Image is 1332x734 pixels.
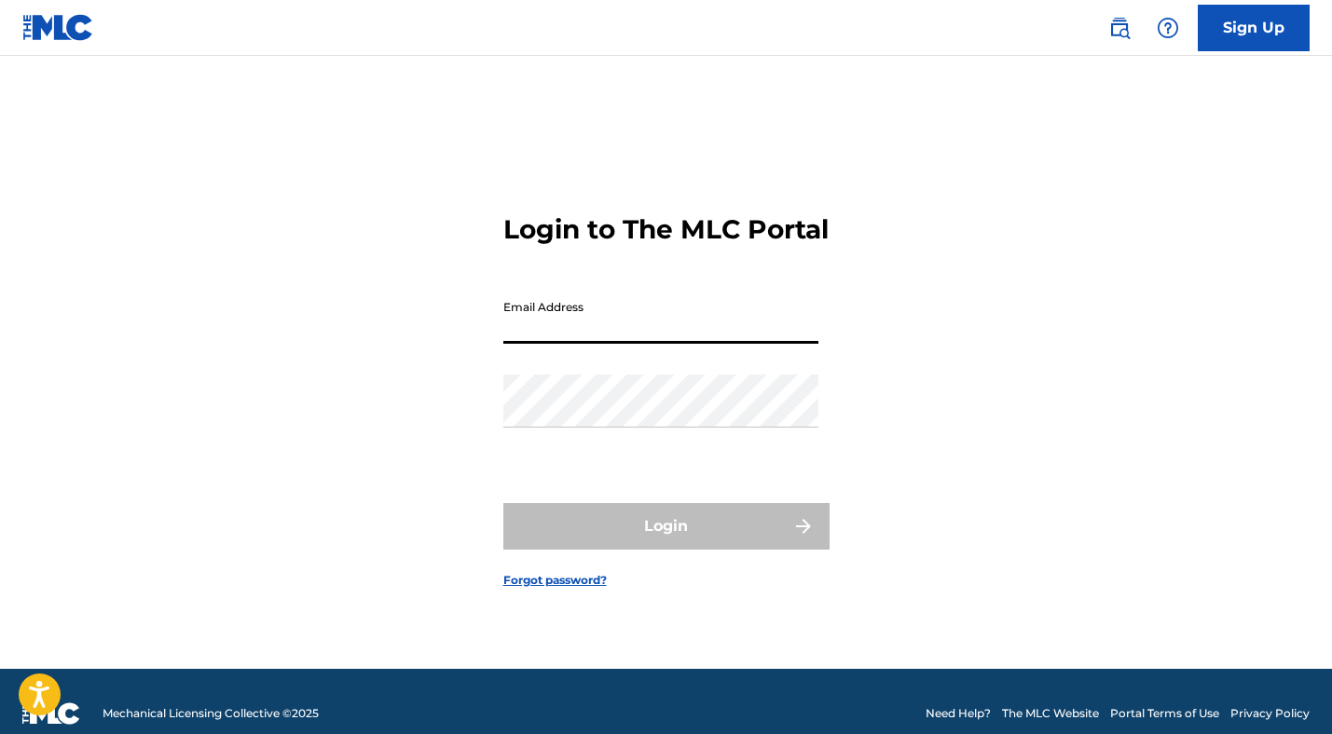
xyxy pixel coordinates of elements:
a: Portal Terms of Use [1110,705,1219,722]
h3: Login to The MLC Portal [503,213,829,246]
a: Forgot password? [503,572,607,589]
img: search [1108,17,1131,39]
a: Sign Up [1198,5,1310,51]
img: logo [22,702,80,725]
img: help [1157,17,1179,39]
a: The MLC Website [1002,705,1099,722]
iframe: Chat Widget [1239,645,1332,734]
div: Help [1149,9,1187,47]
a: Privacy Policy [1230,705,1310,722]
img: MLC Logo [22,14,94,41]
a: Public Search [1101,9,1138,47]
span: Mechanical Licensing Collective © 2025 [103,705,319,722]
a: Need Help? [926,705,991,722]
